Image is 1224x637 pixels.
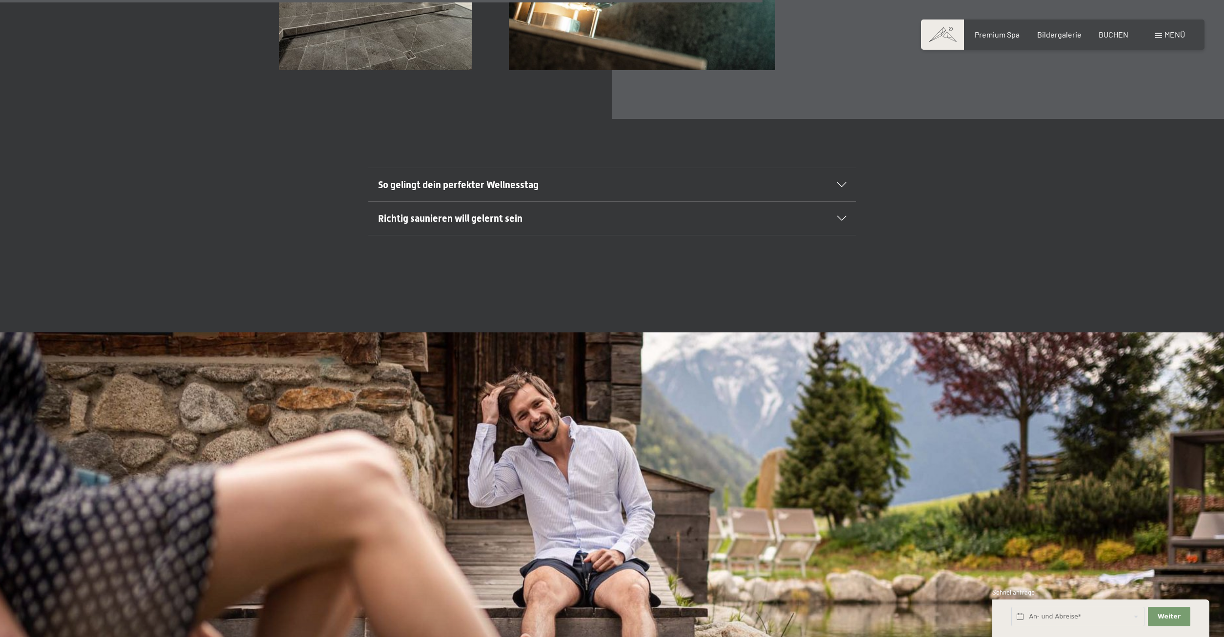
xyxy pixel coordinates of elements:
span: Menü [1164,30,1185,39]
span: Richtig saunieren will gelernt sein [378,212,522,224]
span: Weiter [1158,612,1181,621]
a: BUCHEN [1099,30,1128,39]
span: So gelingt dein perfekter Wellnesstag [378,179,539,191]
button: Weiter [1148,607,1190,627]
a: Premium Spa [975,30,1020,39]
span: Schnellanfrage [992,588,1035,596]
a: Bildergalerie [1037,30,1082,39]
